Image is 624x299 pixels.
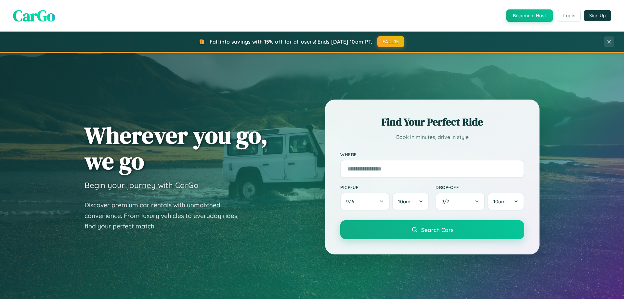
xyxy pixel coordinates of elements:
[435,193,485,211] button: 9/7
[377,36,405,47] button: FALL15
[487,193,524,211] button: 10am
[421,226,453,233] span: Search Cars
[441,198,452,205] span: 9 / 7
[558,10,581,21] button: Login
[340,193,390,211] button: 9/6
[392,193,429,211] button: 10am
[346,198,357,205] span: 9 / 6
[210,38,372,45] span: Fall into savings with 15% off for all users! Ends [DATE] 10am PT.
[493,198,506,205] span: 10am
[340,115,524,129] h2: Find Your Perfect Ride
[84,180,199,190] h3: Begin your journey with CarGo
[398,198,410,205] span: 10am
[340,132,524,142] p: Book in minutes, drive in style
[584,10,611,21] button: Sign Up
[84,122,268,174] h1: Wherever you go, we go
[506,9,553,22] button: Become a Host
[13,5,55,26] span: CarGo
[340,152,524,157] label: Where
[340,184,429,190] label: Pick-up
[340,220,524,239] button: Search Cars
[435,184,524,190] label: Drop-off
[84,200,247,232] p: Discover premium car rentals with unmatched convenience. From luxury vehicles to everyday rides, ...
